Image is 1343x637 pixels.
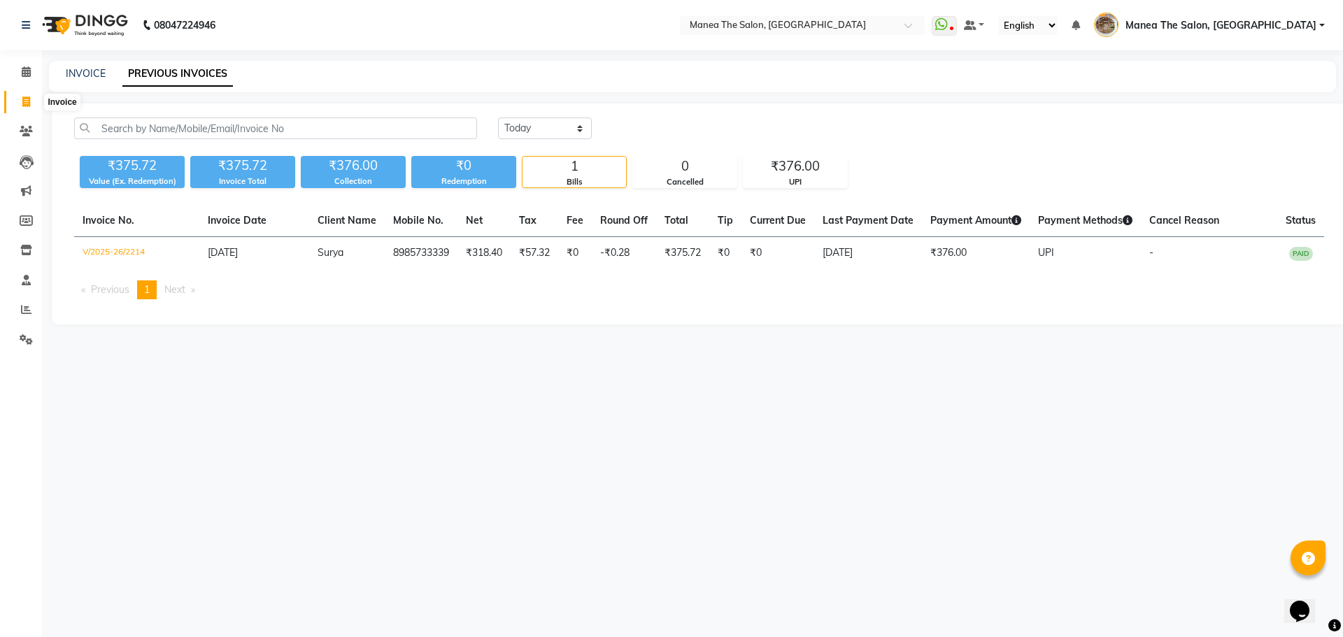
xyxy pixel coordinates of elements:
span: UPI [1038,246,1054,259]
div: Invoice Total [190,176,295,187]
td: ₹318.40 [457,237,511,270]
span: Tip [718,214,733,227]
img: Manea The Salon, Kanuru [1094,13,1118,37]
span: [DATE] [208,246,238,259]
input: Search by Name/Mobile/Email/Invoice No [74,117,477,139]
div: ₹375.72 [80,156,185,176]
td: ₹0 [558,237,592,270]
span: Current Due [750,214,806,227]
span: Invoice Date [208,214,267,227]
span: Status [1286,214,1316,227]
div: Redemption [411,176,516,187]
div: 0 [633,157,737,176]
div: Invoice [44,94,80,110]
span: Manea The Salon, [GEOGRAPHIC_DATA] [1125,18,1316,33]
span: PAID [1289,247,1313,261]
div: Value (Ex. Redemption) [80,176,185,187]
b: 08047224946 [154,6,215,45]
a: INVOICE [66,67,106,80]
span: Tax [519,214,537,227]
span: - [1149,246,1153,259]
span: Cancel Reason [1149,214,1219,227]
div: 1 [523,157,626,176]
span: Total [665,214,688,227]
div: ₹0 [411,156,516,176]
span: Fee [567,214,583,227]
td: ₹57.32 [511,237,558,270]
span: Client Name [318,214,376,227]
td: -₹0.28 [592,237,656,270]
span: Next [164,283,185,296]
span: Payment Methods [1038,214,1132,227]
span: Payment Amount [930,214,1021,227]
span: Last Payment Date [823,214,914,227]
div: Cancelled [633,176,737,188]
span: Round Off [600,214,648,227]
div: ₹375.72 [190,156,295,176]
span: Previous [91,283,129,296]
td: [DATE] [814,237,922,270]
iframe: chat widget [1284,581,1329,623]
td: 8985733339 [385,237,457,270]
div: UPI [744,176,847,188]
div: Collection [301,176,406,187]
td: ₹0 [709,237,741,270]
span: Invoice No. [83,214,134,227]
div: ₹376.00 [744,157,847,176]
div: ₹376.00 [301,156,406,176]
td: V/2025-26/2214 [74,237,199,270]
span: Mobile No. [393,214,443,227]
img: logo [36,6,132,45]
a: PREVIOUS INVOICES [122,62,233,87]
div: Bills [523,176,626,188]
td: ₹376.00 [922,237,1030,270]
td: ₹0 [741,237,814,270]
nav: Pagination [74,280,1324,299]
span: 1 [144,283,150,296]
span: Net [466,214,483,227]
span: Surya [318,246,343,259]
td: ₹375.72 [656,237,709,270]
